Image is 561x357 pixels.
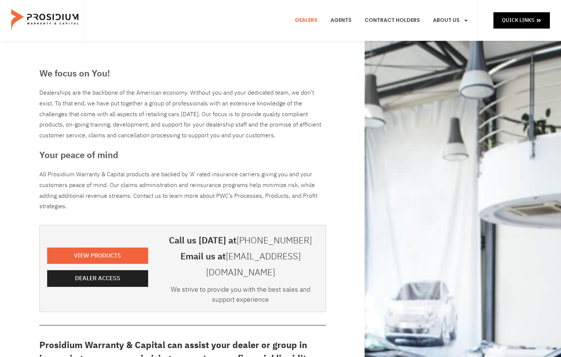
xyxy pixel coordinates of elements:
p: All Prosidium Warranty & Capital products are backed by ‘A’ rated insurance carriers giving you a... [39,169,326,212]
a: [EMAIL_ADDRESS][DOMAIN_NAME] [206,250,301,279]
a: View Products [47,248,148,264]
h3: Email us at [163,249,318,281]
h3: Call us [DATE] at [163,233,318,249]
a: Quick Links [493,12,550,28]
span: Last Name [143,1,167,6]
div: Dealerships are the backbone of the American economy. Without you and your dedicated team, we don... [39,88,326,141]
span: Dealer Access [75,273,120,284]
a: About Us [427,7,474,34]
h3: We focus on You! [39,67,326,80]
nav: Menu [290,7,474,34]
span: View Products [74,250,121,261]
span: Quick Links [502,16,534,25]
a: Contract Holders [359,7,425,34]
div: We strive to provide you with the best sales and support experience [163,284,318,308]
a: [PHONE_NUMBER] [237,234,312,247]
a: Dealers [290,7,323,34]
h3: Your peace of mind [39,148,326,162]
a: Dealer Access [47,270,148,287]
a: Agents [325,7,357,34]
